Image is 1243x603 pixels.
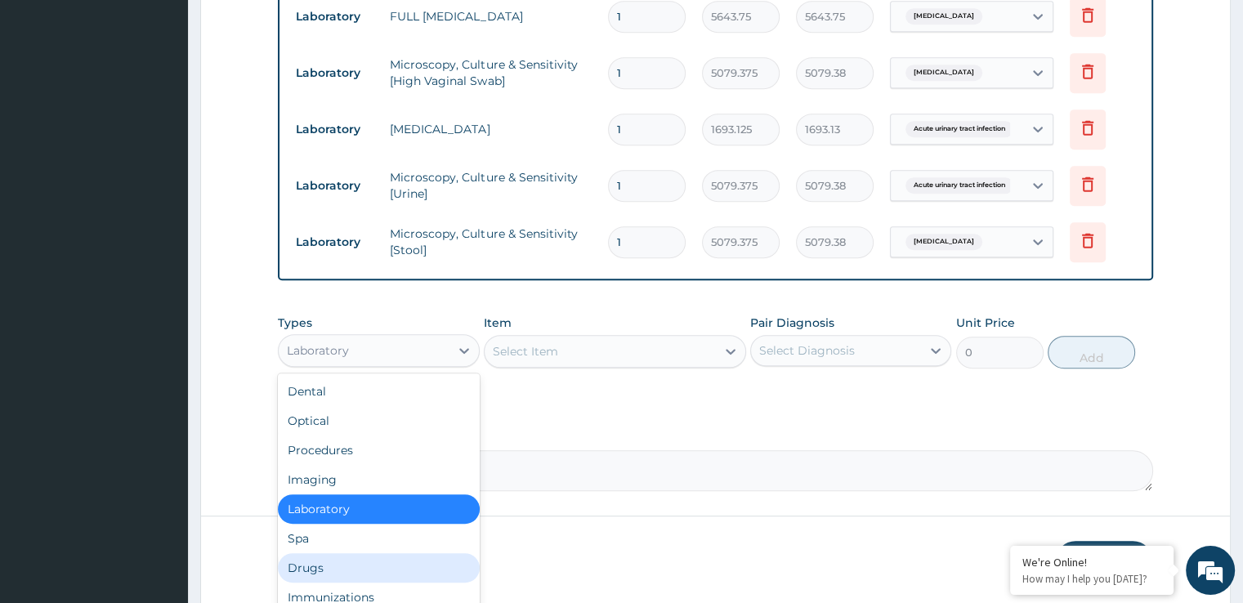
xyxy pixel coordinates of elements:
div: Imaging [278,465,479,494]
img: d_794563401_company_1708531726252_794563401 [30,82,66,123]
span: [MEDICAL_DATA] [905,65,982,81]
div: Dental [278,377,479,406]
div: Laboratory [278,494,479,524]
div: Procedures [278,435,479,465]
td: Microscopy, Culture & Sensitivity [Urine] [382,161,599,210]
div: Drugs [278,553,479,583]
div: Select Item [493,343,558,360]
td: Microscopy, Culture & Sensitivity [Stool] [382,217,599,266]
td: Microscopy, Culture & Sensitivity [High Vaginal Swab] [382,48,599,97]
div: We're Online! [1022,555,1161,569]
label: Types [278,316,312,330]
label: Item [484,315,512,331]
button: Add [1048,336,1135,368]
label: Comment [278,427,1152,441]
span: Acute urinary tract infection [905,177,1013,194]
label: Pair Diagnosis [750,315,834,331]
div: Select Diagnosis [759,342,855,359]
div: Minimize live chat window [268,8,307,47]
label: Unit Price [956,315,1015,331]
textarea: Type your message and hit 'Enter' [8,417,311,474]
td: Laboratory [288,114,382,145]
span: [MEDICAL_DATA] [905,8,982,25]
td: [MEDICAL_DATA] [382,113,599,145]
span: Acute urinary tract infection [905,121,1013,137]
button: Submit [1055,541,1153,583]
span: [MEDICAL_DATA] [905,234,982,250]
td: Laboratory [288,2,382,32]
td: Laboratory [288,227,382,257]
p: How may I help you today? [1022,572,1161,586]
span: We're online! [95,191,226,356]
div: Optical [278,406,479,435]
td: Laboratory [288,58,382,88]
div: Chat with us now [85,92,275,113]
div: Laboratory [287,342,349,359]
td: Laboratory [288,171,382,201]
div: Spa [278,524,479,553]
